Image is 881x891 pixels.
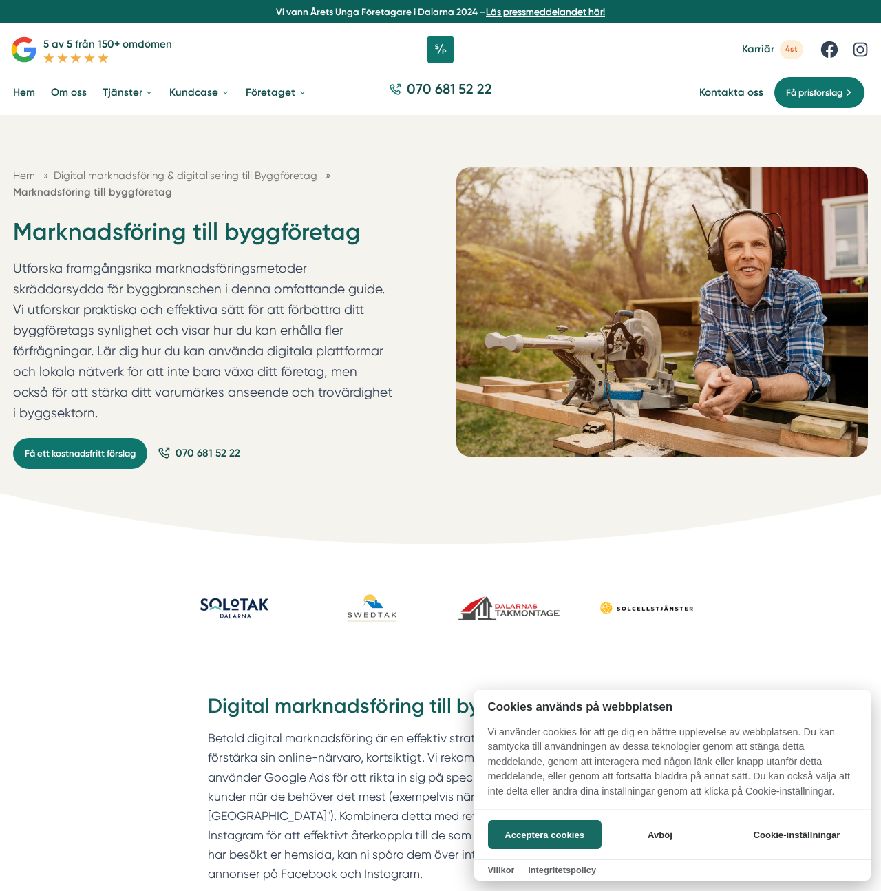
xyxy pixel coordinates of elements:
p: Vi använder cookies för att ge dig en bättre upplevelse av webbplatsen. Du kan samtycka till anvä... [474,725,871,809]
a: Villkor [488,865,515,875]
button: Acceptera cookies [488,820,602,849]
button: Cookie-inställningar [736,820,857,849]
a: Integritetspolicy [528,865,596,875]
h2: Cookies används på webbplatsen [474,700,871,713]
button: Avböj [605,820,714,849]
